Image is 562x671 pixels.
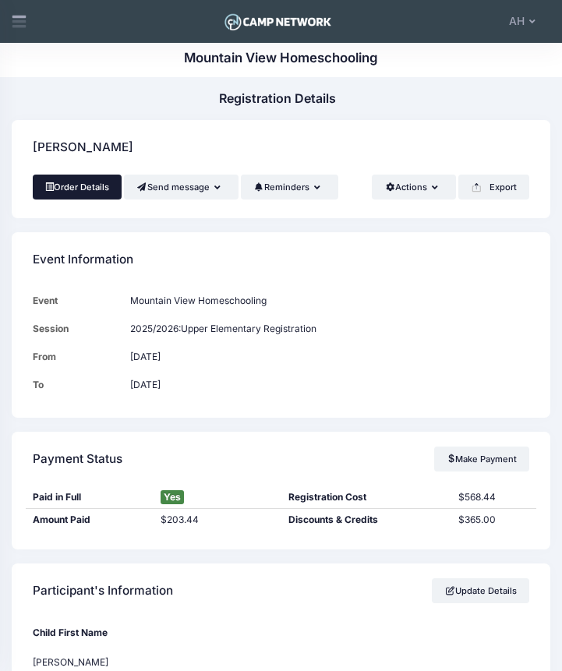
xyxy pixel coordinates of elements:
span: Yes [161,490,184,504]
h4: Participant's Information [33,573,173,609]
div: $568.44 [451,490,536,504]
button: Export [458,175,529,200]
a: Order Details [33,175,122,200]
a: Update Details [432,578,529,603]
div: Child First Name [26,618,536,648]
td: Event [33,287,123,315]
button: Reminders [241,175,338,200]
td: [DATE] [123,343,529,371]
button: AH [500,5,550,37]
div: $365.00 [451,513,536,527]
a: Make Payment [434,447,529,471]
td: 2025/2026:Upper Elementary Registration [123,315,529,343]
div: Show aside menu [7,5,30,37]
div: $203.44 [154,513,281,527]
h4: [PERSON_NAME] [33,129,133,165]
h1: Mountain View Homeschooling [184,50,378,65]
h1: Registration Details [219,91,336,106]
div: Paid in Full [26,490,154,504]
div: Discounts & Credits [281,513,451,527]
img: Logo [222,10,334,34]
span: [PERSON_NAME] [33,656,108,668]
h4: Event Information [33,242,133,277]
span: AH [509,13,525,30]
div: Amount Paid [26,513,154,527]
td: [DATE] [123,371,529,399]
button: Actions [372,175,456,200]
h4: Payment Status [33,441,122,477]
td: Mountain View Homeschooling [123,287,529,315]
div: Registration Cost [281,490,451,504]
td: From [33,343,123,371]
button: Send message [124,175,239,200]
td: Session [33,315,123,343]
td: To [33,371,123,399]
